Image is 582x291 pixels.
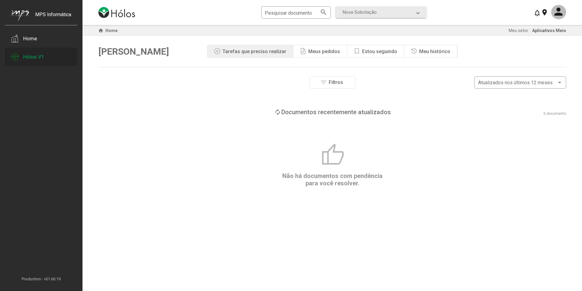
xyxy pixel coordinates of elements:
[343,9,377,15] span: Nova Solicitação
[97,27,104,34] mat-icon: home
[23,35,37,42] div: Home
[335,6,426,18] mat-expansion-panel-header: Nova Solicitação
[98,46,169,57] span: [PERSON_NAME]
[419,49,450,54] div: Meu histórico
[11,10,29,21] img: mps-image-cropped.png
[410,48,418,55] mat-icon: history
[309,76,355,89] button: Filtros
[105,28,118,33] span: Home
[308,49,340,54] div: Meus pedidos
[320,8,327,16] mat-icon: search
[329,79,343,85] span: Filtros
[362,49,397,54] div: Estou seguindo
[222,49,286,54] div: Tarefas que preciso realizar
[353,48,361,55] mat-icon: bookmark
[35,12,71,27] div: MPS Informática
[478,80,553,85] span: Atualizados nos últimos 12 meses
[299,48,307,55] mat-icon: note_add
[532,28,566,33] span: Aplicativos Meio
[214,48,221,55] mat-icon: play_circle
[544,111,566,116] div: 0 documento
[281,108,391,116] div: Documentos recentemente atualizados
[23,54,44,60] div: Hólos V1
[320,143,345,168] mat-icon: thumb_up
[509,28,529,33] span: Meu setor:
[98,7,135,18] img: logo-holos.png
[274,108,281,116] mat-icon: loop
[541,9,548,16] mat-icon: location_on
[282,172,383,187] span: Não há documentos com pendência para você resolver.
[5,277,77,281] span: Production - v01.60.19
[320,79,327,86] mat-icon: filter_list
